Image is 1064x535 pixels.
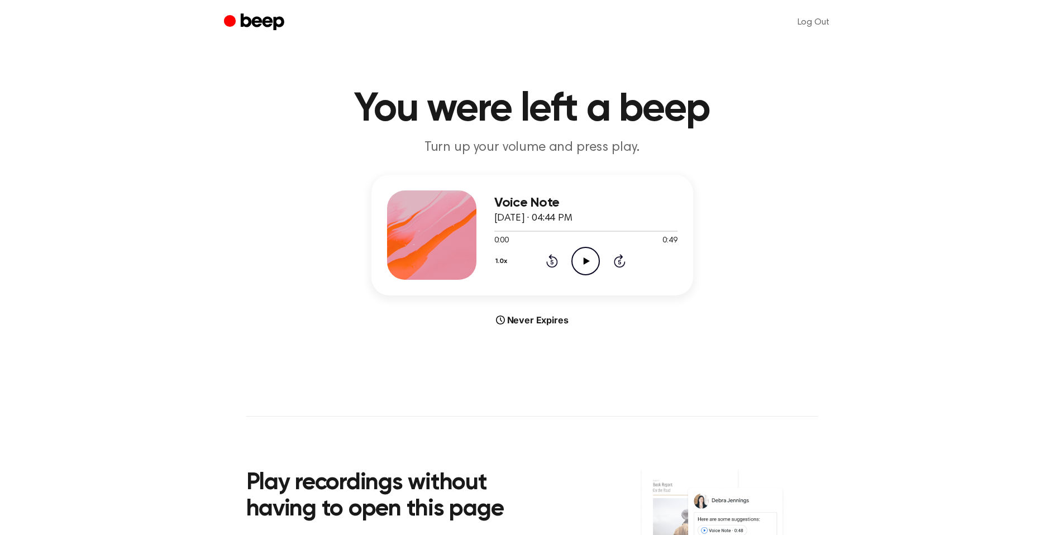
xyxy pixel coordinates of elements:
h2: Play recordings without having to open this page [246,470,547,523]
p: Turn up your volume and press play. [318,138,747,157]
h3: Voice Note [494,195,677,211]
a: Log Out [786,9,841,36]
div: Never Expires [371,313,693,327]
h1: You were left a beep [246,89,818,130]
button: 1.0x [494,252,512,271]
a: Beep [224,12,287,34]
span: 0:49 [662,235,677,247]
span: [DATE] · 04:44 PM [494,213,572,223]
span: 0:00 [494,235,509,247]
